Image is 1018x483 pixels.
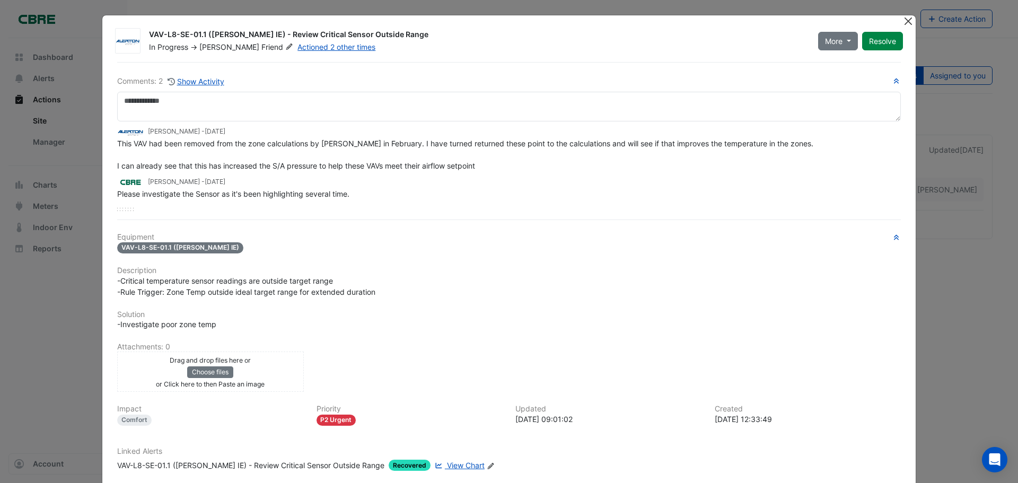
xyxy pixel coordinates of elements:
span: More [825,36,843,47]
div: P2 Urgent [317,415,356,426]
div: VAV-L8-SE-01.1 ([PERSON_NAME] IE) - Review Critical Sensor Outside Range [117,460,384,471]
small: [PERSON_NAME] - [148,127,225,136]
span: In Progress [149,42,188,51]
small: [PERSON_NAME] - [148,177,225,187]
span: -Investigate poor zone temp [117,320,216,329]
fa-icon: Edit Linked Alerts [487,462,495,470]
img: Alerton [116,36,140,47]
button: Close [902,15,914,27]
img: CBRE Charter Hall [117,176,144,188]
span: 2025-07-31 12:33:49 [205,178,225,186]
button: Resolve [862,32,903,50]
span: -> [190,42,197,51]
h6: Impact [117,405,304,414]
h6: Created [715,405,901,414]
span: 2025-08-01 09:01:02 [205,127,225,135]
div: VAV-L8-SE-01.1 ([PERSON_NAME] IE) - Review Critical Sensor Outside Range [149,29,805,42]
span: This VAV had been removed from the zone calculations by [PERSON_NAME] in February. I have turned ... [117,139,813,170]
button: Show Activity [167,75,225,87]
small: Drag and drop files here or [170,356,251,364]
div: [DATE] 09:01:02 [515,414,702,425]
img: Alerton [117,126,144,138]
span: VAV-L8-SE-01.1 ([PERSON_NAME] IE) [117,242,243,253]
h6: Priority [317,405,503,414]
h6: Linked Alerts [117,447,901,456]
span: [PERSON_NAME] [199,42,259,51]
h6: Equipment [117,233,901,242]
button: More [818,32,858,50]
small: or Click here to then Paste an image [156,380,265,388]
span: Please investigate the Sensor as it's been highlighting several time. [117,189,349,198]
span: View Chart [447,461,485,470]
span: -Critical temperature sensor readings are outside target range -Rule Trigger: Zone Temp outside i... [117,276,375,296]
h6: Solution [117,310,901,319]
span: Recovered [389,460,431,471]
div: Open Intercom Messenger [982,447,1007,472]
h6: Updated [515,405,702,414]
a: Actioned 2 other times [297,42,375,51]
button: Choose files [187,366,233,378]
div: [DATE] 12:33:49 [715,414,901,425]
h6: Description [117,266,901,275]
h6: Attachments: 0 [117,343,901,352]
div: Comfort [117,415,152,426]
div: Comments: 2 [117,75,225,87]
span: Friend [261,42,295,52]
a: View Chart [433,460,485,471]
